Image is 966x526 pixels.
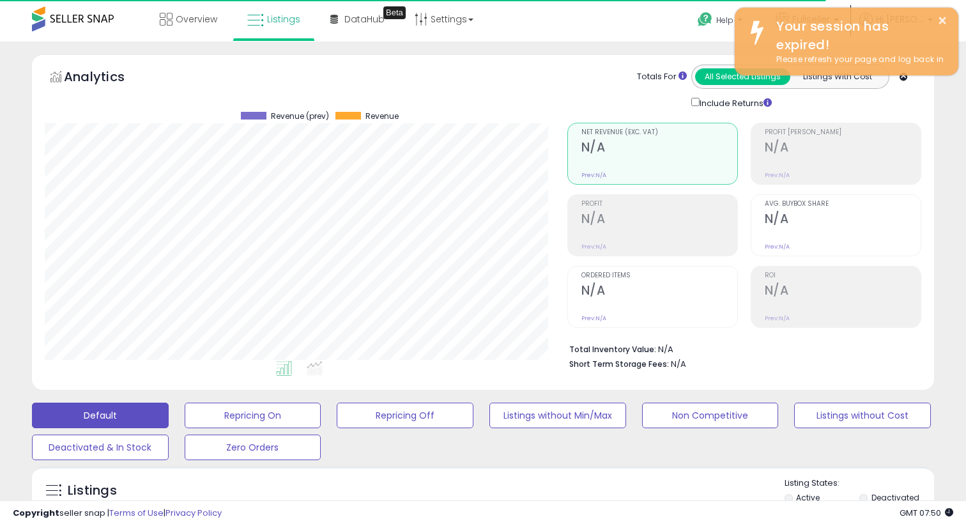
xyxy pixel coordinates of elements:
[13,507,59,519] strong: Copyright
[697,12,713,27] i: Get Help
[267,13,300,26] span: Listings
[271,112,329,121] span: Revenue (prev)
[765,272,921,279] span: ROI
[13,507,222,520] div: seller snap | |
[765,243,790,251] small: Prev: N/A
[32,403,169,428] button: Default
[871,492,919,503] label: Deactivated
[185,435,321,460] button: Zero Orders
[765,171,790,179] small: Prev: N/A
[695,68,790,85] button: All Selected Listings
[796,492,820,503] label: Active
[337,403,473,428] button: Repricing Off
[765,283,921,300] h2: N/A
[185,403,321,428] button: Repricing On
[581,140,737,157] h2: N/A
[637,71,687,83] div: Totals For
[489,403,626,428] button: Listings without Min/Max
[569,344,656,355] b: Total Inventory Value:
[581,212,737,229] h2: N/A
[790,68,885,85] button: Listings With Cost
[794,403,931,428] button: Listings without Cost
[581,283,737,300] h2: N/A
[68,482,117,500] h5: Listings
[682,95,787,110] div: Include Returns
[716,15,733,26] span: Help
[581,201,737,208] span: Profit
[767,17,949,54] div: Your session has expired!
[581,314,606,322] small: Prev: N/A
[109,507,164,519] a: Terms of Use
[581,171,606,179] small: Prev: N/A
[344,13,385,26] span: DataHub
[765,140,921,157] h2: N/A
[642,403,779,428] button: Non Competitive
[765,201,921,208] span: Avg. Buybox Share
[767,54,949,66] div: Please refresh your page and log back in
[64,68,149,89] h5: Analytics
[581,272,737,279] span: Ordered Items
[765,212,921,229] h2: N/A
[569,359,669,369] b: Short Term Storage Fees:
[569,341,912,356] li: N/A
[383,6,406,19] div: Tooltip anchor
[581,243,606,251] small: Prev: N/A
[765,129,921,136] span: Profit [PERSON_NAME]
[365,112,399,121] span: Revenue
[785,477,935,490] p: Listing States:
[32,435,169,460] button: Deactivated & In Stock
[671,358,686,370] span: N/A
[687,2,755,42] a: Help
[937,13,947,29] button: ×
[165,507,222,519] a: Privacy Policy
[176,13,217,26] span: Overview
[900,507,953,519] span: 2025-08-12 07:50 GMT
[581,129,737,136] span: Net Revenue (Exc. VAT)
[765,314,790,322] small: Prev: N/A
